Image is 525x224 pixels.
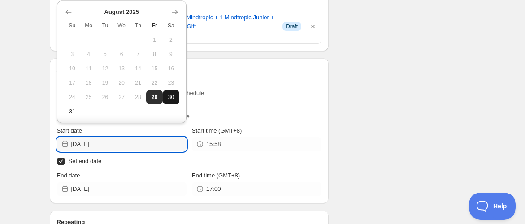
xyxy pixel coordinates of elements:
button: Tuesday August 12 2025 [97,61,113,76]
span: 17 [68,79,77,86]
span: 1 [150,36,159,43]
button: Sunday August 31 2025 [64,104,81,119]
button: Sunday August 10 2025 [64,61,81,76]
button: Wednesday August 20 2025 [113,76,130,90]
span: 9 [166,51,176,58]
th: Monday [80,18,97,33]
button: Monday August 25 2025 [80,90,97,104]
span: 6 [117,51,126,58]
button: Saturday August 16 2025 [163,61,179,76]
span: 11 [84,65,93,72]
span: Start time (GMT+8) [192,127,242,134]
button: Thursday August 28 2025 [130,90,147,104]
button: Saturday August 30 2025 [163,90,179,104]
button: Saturday August 2 2025 [163,33,179,47]
button: Wednesday August 13 2025 [113,61,130,76]
button: Friday August 1 2025 [146,33,163,47]
button: Tuesday August 26 2025 [97,90,113,104]
button: Show previous month, July 2025 [62,6,75,18]
span: Set end date [69,158,102,164]
span: 3 [68,51,77,58]
iframe: Toggle Customer Support [469,193,516,220]
h2: Active dates [57,65,322,74]
span: 22 [150,79,159,86]
button: Thursday August 21 2025 [130,76,147,90]
span: 21 [134,79,143,86]
span: We [117,22,126,29]
th: Friday [146,18,163,33]
button: Today Friday August 29 2025 [146,90,163,104]
button: Thursday August 7 2025 [130,47,147,61]
button: Tuesday August 19 2025 [97,76,113,90]
button: Sunday August 24 2025 [64,90,81,104]
button: Saturday August 23 2025 [163,76,179,90]
th: Tuesday [97,18,113,33]
button: Tuesday August 5 2025 [97,47,113,61]
span: 28 [134,94,143,101]
th: Wednesday [113,18,130,33]
span: Start date [57,127,82,134]
span: 13 [117,65,126,72]
button: Show next month, September 2025 [169,6,181,18]
th: Thursday [130,18,147,33]
button: Sunday August 3 2025 [64,47,81,61]
span: 24 [68,94,77,101]
span: 15 [150,65,159,72]
span: 19 [100,79,110,86]
span: 31 [68,108,77,115]
span: Su [68,22,77,29]
span: 12 [100,65,110,72]
span: 25 [84,94,93,101]
span: Tu [100,22,110,29]
span: 4 [84,51,93,58]
span: 18 [84,79,93,86]
button: Saturday August 9 2025 [163,47,179,61]
span: 2 [166,36,176,43]
span: 30 [166,94,176,101]
button: Friday August 15 2025 [146,61,163,76]
span: Th [134,22,143,29]
span: 26 [100,94,110,101]
span: Mo [84,22,93,29]
span: 14 [134,65,143,72]
button: Wednesday August 6 2025 [113,47,130,61]
span: 10 [68,65,77,72]
button: Monday August 11 2025 [80,61,97,76]
span: 23 [166,79,176,86]
button: Sunday August 17 2025 [64,76,81,90]
span: Draft [286,23,298,30]
button: Friday August 22 2025 [146,76,163,90]
span: 16 [166,65,176,72]
button: Monday August 18 2025 [80,76,97,90]
span: 27 [117,94,126,101]
span: 20 [117,79,126,86]
th: Sunday [64,18,81,33]
span: End time (GMT+8) [192,172,240,179]
span: Fr [150,22,159,29]
button: Wednesday August 27 2025 [113,90,130,104]
span: 5 [100,51,110,58]
span: 7 [134,51,143,58]
span: 29 [150,94,159,101]
span: End date [57,172,80,179]
th: Saturday [163,18,179,33]
button: Monday August 4 2025 [80,47,97,61]
button: Friday August 8 2025 [146,47,163,61]
button: Thursday August 14 2025 [130,61,147,76]
span: Sa [166,22,176,29]
span: 8 [150,51,159,58]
